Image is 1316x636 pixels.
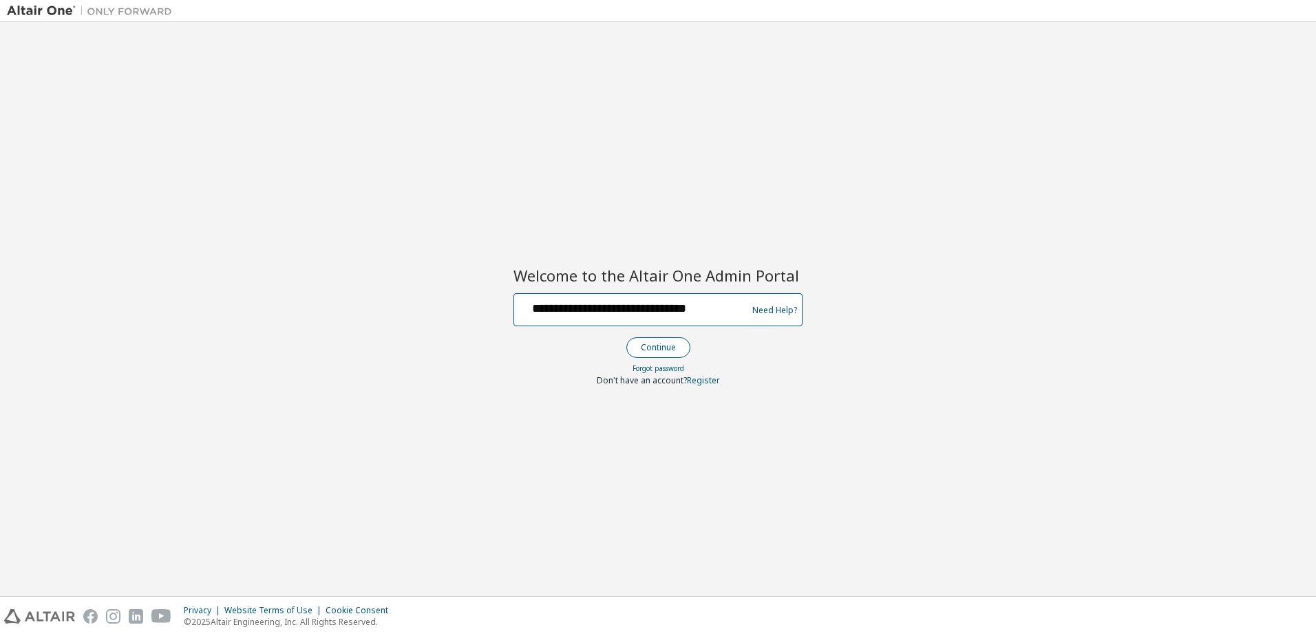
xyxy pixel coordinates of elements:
img: youtube.svg [151,609,171,624]
img: facebook.svg [83,609,98,624]
img: Altair One [7,4,179,18]
div: Privacy [184,605,224,616]
a: Forgot password [633,363,684,373]
div: Website Terms of Use [224,605,326,616]
span: Don't have an account? [597,374,687,386]
h2: Welcome to the Altair One Admin Portal [513,266,803,285]
img: instagram.svg [106,609,120,624]
div: Cookie Consent [326,605,396,616]
img: altair_logo.svg [4,609,75,624]
a: Register [687,374,720,386]
button: Continue [626,337,690,358]
img: linkedin.svg [129,609,143,624]
p: © 2025 Altair Engineering, Inc. All Rights Reserved. [184,616,396,628]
